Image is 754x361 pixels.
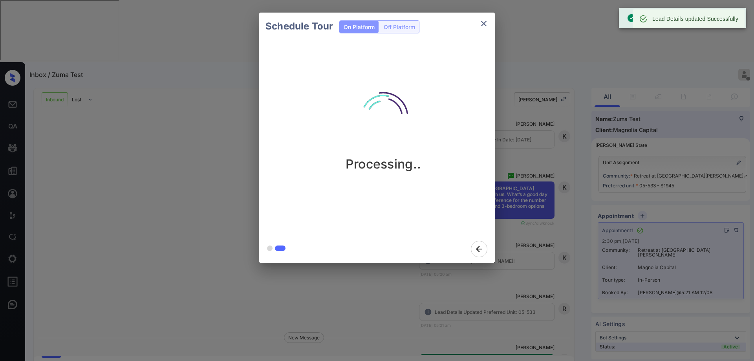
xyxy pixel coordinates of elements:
h2: Schedule Tour [259,13,339,40]
div: Tour with knock created successfully [627,10,722,26]
div: Lead Details updated Successfully [652,12,738,26]
img: loading.aa47eedddbc51aad1905.gif [344,78,423,156]
button: close [476,16,492,31]
p: Processing.. [346,156,421,172]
